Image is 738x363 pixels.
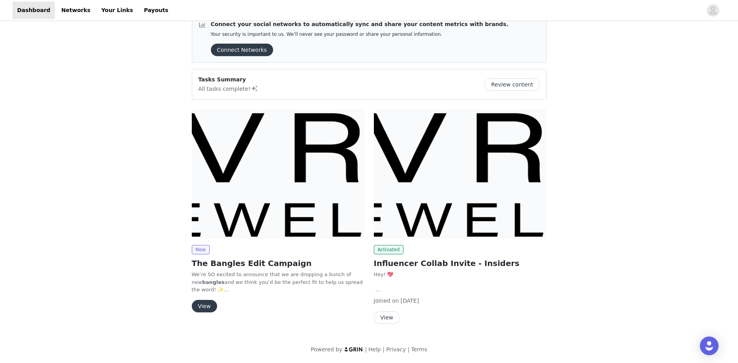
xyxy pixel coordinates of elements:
p: All tasks complete! [198,84,258,93]
button: View [192,300,217,312]
strong: bangles [202,279,224,285]
span: New [192,245,210,254]
a: Your Links [96,2,138,19]
p: Hey! 💖 [374,271,547,278]
div: Open Intercom Messenger [700,337,719,355]
span: | [408,346,410,352]
div: avatar [709,4,717,17]
img: logo [344,347,363,352]
a: Terms [411,346,427,352]
a: View [374,315,400,321]
button: View [374,311,400,324]
a: Privacy [386,346,406,352]
button: Connect Networks [211,44,273,56]
a: Payouts [139,2,173,19]
span: Powered by [311,346,342,352]
span: Activated [374,245,404,254]
span: Joined on [374,298,399,304]
h2: Influencer Collab Invite - Insiders [374,257,547,269]
span: [DATE] [401,298,419,304]
span: | [365,346,367,352]
p: Tasks Summary [198,76,258,84]
p: Connect your social networks to automatically sync and share your content metrics with brands. [211,20,508,28]
a: Dashboard [12,2,55,19]
img: Evry Jewels [374,109,547,239]
a: View [192,303,217,309]
p: Your security is important to us. We’ll never see your password or share your personal information. [211,32,508,37]
img: Evry Jewels [192,109,365,239]
a: Help [368,346,381,352]
button: Review content [484,78,540,91]
a: Networks [56,2,95,19]
p: We’re SO excited to announce that we are dropping a bunch of new and we think you’d be the perfec... [192,271,365,294]
h2: The Bangles Edit Campaign [192,257,365,269]
span: | [382,346,384,352]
